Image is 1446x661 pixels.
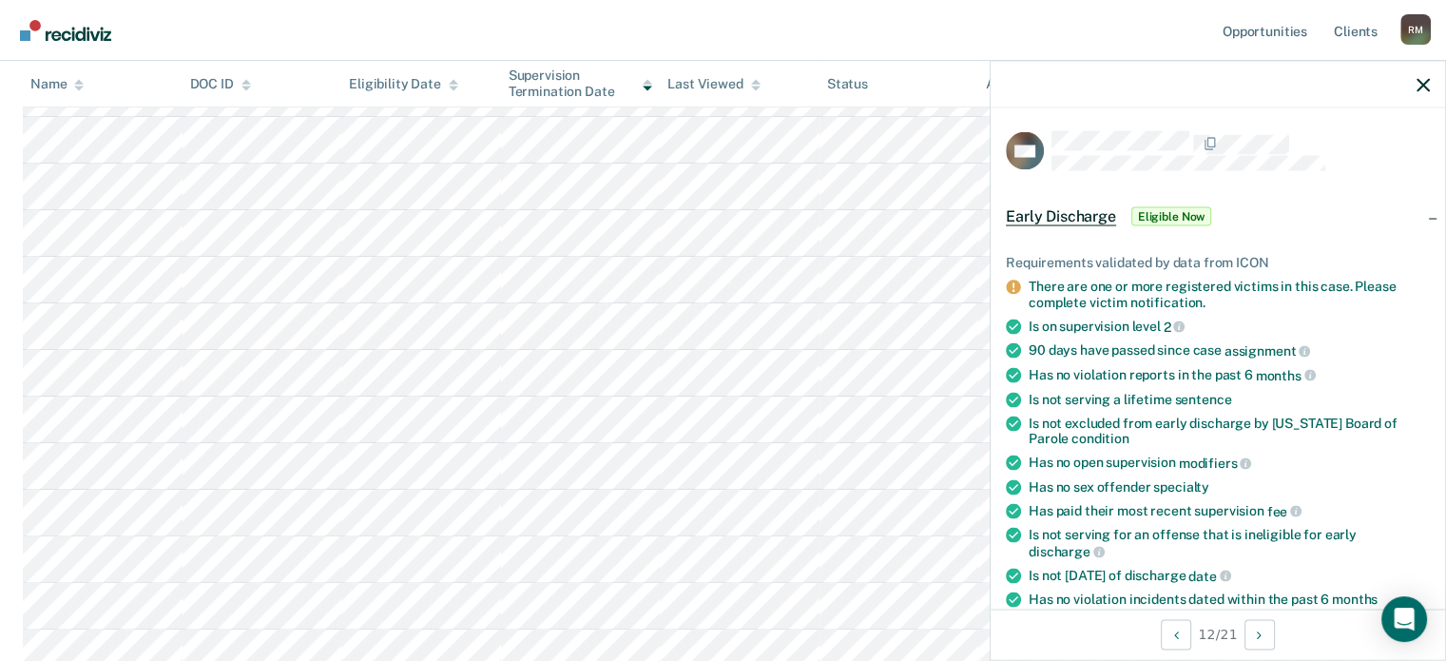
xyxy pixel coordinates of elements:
button: Profile dropdown button [1400,14,1431,45]
div: Eligibility Date [349,76,458,92]
div: 12 / 21 [991,609,1445,659]
div: Is not serving a lifetime [1029,391,1430,407]
div: There are one or more registered victims in this case. Please complete victim notification. [1029,279,1430,311]
span: Eligible Now [1131,207,1212,226]
div: Has no violation reports in the past 6 [1029,366,1430,383]
div: Last Viewed [667,76,760,92]
span: condition [1071,431,1129,446]
span: 2 [1164,319,1186,334]
span: specialty [1153,478,1209,494]
div: Is not excluded from early discharge by [US_STATE] Board of Parole [1029,415,1430,447]
div: Has no open supervision [1029,455,1430,472]
div: Is not serving for an offense that is ineligible for early [1029,527,1430,559]
span: Early Discharge [1006,207,1116,226]
span: modifiers [1179,455,1252,470]
span: date [1188,568,1230,583]
div: Is not [DATE] of discharge [1029,567,1430,584]
div: Has no violation incidents dated within the past 6 [1029,592,1430,608]
button: Next Opportunity [1244,619,1275,650]
div: Status [827,76,868,92]
div: Assigned to [986,76,1075,92]
div: Early DischargeEligible Now [991,186,1445,247]
div: DOC ID [190,76,251,92]
div: Requirements validated by data from ICON [1006,255,1430,271]
div: Open Intercom Messenger [1381,596,1427,642]
span: months [1332,592,1378,607]
img: Recidiviz [20,20,111,41]
div: Is on supervision level [1029,318,1430,335]
span: discharge [1029,543,1105,558]
div: Has paid their most recent supervision [1029,502,1430,519]
span: sentence [1174,391,1231,406]
div: Supervision Termination Date [509,68,653,100]
button: Previous Opportunity [1161,619,1191,650]
div: Has no sex offender [1029,478,1430,495]
span: fee [1267,503,1301,518]
div: 90 days have passed since case [1029,342,1430,360]
span: assignment [1224,343,1310,359]
div: R M [1400,14,1431,45]
span: months [1256,367,1316,382]
div: Name [30,76,84,92]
